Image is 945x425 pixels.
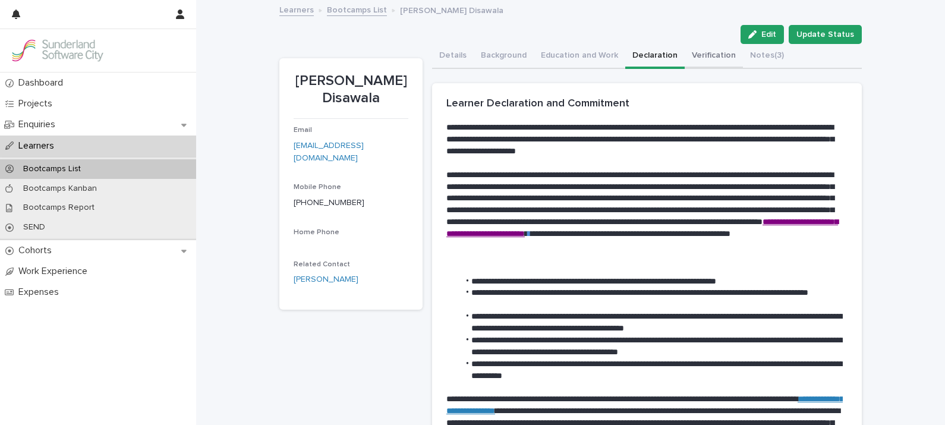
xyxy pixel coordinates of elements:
[10,39,105,62] img: GVzBcg19RCOYju8xzymn
[294,261,350,268] span: Related Contact
[14,140,64,152] p: Learners
[294,184,341,191] span: Mobile Phone
[534,44,625,69] button: Education and Work
[685,44,743,69] button: Verification
[294,141,364,162] a: [EMAIL_ADDRESS][DOMAIN_NAME]
[14,203,104,213] p: Bootcamps Report
[761,30,776,39] span: Edit
[14,266,97,277] p: Work Experience
[474,44,534,69] button: Background
[14,222,55,232] p: SEND
[741,25,784,44] button: Edit
[14,287,68,298] p: Expenses
[294,199,364,207] a: [PHONE_NUMBER]
[294,273,358,286] a: [PERSON_NAME]
[625,44,685,69] button: Declaration
[294,73,408,107] p: [PERSON_NAME] Disawala
[14,77,73,89] p: Dashboard
[14,119,65,130] p: Enquiries
[327,2,387,16] a: Bootcamps List
[789,25,862,44] button: Update Status
[294,127,312,134] span: Email
[446,97,629,111] h2: Learner Declaration and Commitment
[294,229,339,236] span: Home Phone
[14,245,61,256] p: Cohorts
[14,98,62,109] p: Projects
[400,3,503,16] p: [PERSON_NAME] Disawala
[796,29,854,40] span: Update Status
[432,44,474,69] button: Details
[743,44,791,69] button: Notes (3)
[279,2,314,16] a: Learners
[14,184,106,194] p: Bootcamps Kanban
[14,164,90,174] p: Bootcamps List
